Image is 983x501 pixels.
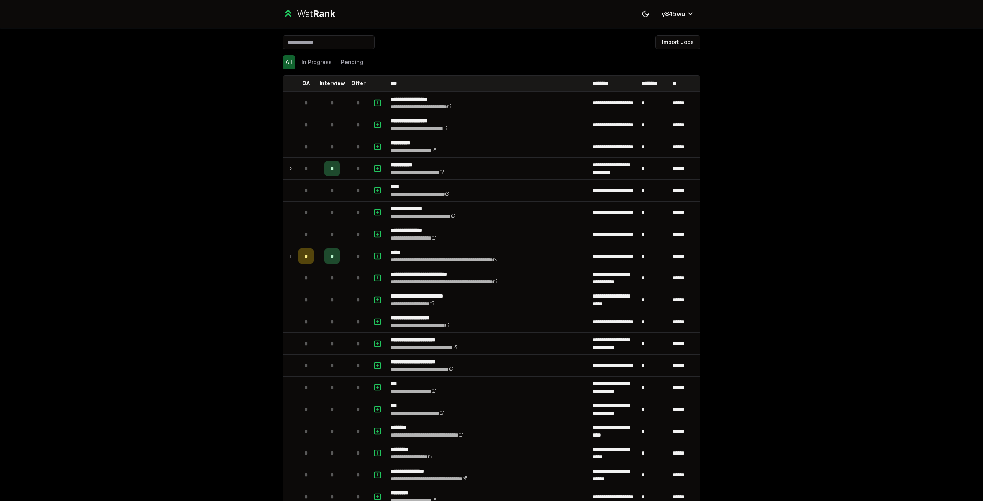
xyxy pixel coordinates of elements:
[298,55,335,69] button: In Progress
[283,55,295,69] button: All
[338,55,366,69] button: Pending
[655,7,700,21] button: y845wu
[662,9,685,18] span: y845wu
[655,35,700,49] button: Import Jobs
[297,8,335,20] div: Wat
[302,79,310,87] p: OA
[283,8,335,20] a: WatRank
[313,8,335,19] span: Rank
[319,79,345,87] p: Interview
[351,79,366,87] p: Offer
